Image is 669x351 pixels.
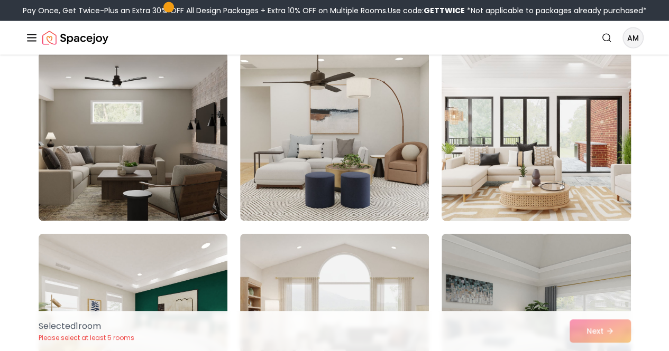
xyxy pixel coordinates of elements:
[388,5,465,16] span: Use code:
[42,27,108,49] img: Spacejoy Logo
[39,334,134,342] p: Please select at least 5 rooms
[42,27,108,49] a: Spacejoy
[23,5,647,16] div: Pay Once, Get Twice-Plus an Extra 30% OFF All Design Packages + Extra 10% OFF on Multiple Rooms.
[465,5,647,16] span: *Not applicable to packages already purchased*
[622,27,644,49] button: AM
[624,29,643,48] span: AM
[437,48,635,225] img: Room room-54
[39,320,134,333] p: Selected 1 room
[39,52,227,221] img: Room room-52
[240,52,429,221] img: Room room-53
[424,5,465,16] b: GETTWICE
[25,21,644,55] nav: Global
